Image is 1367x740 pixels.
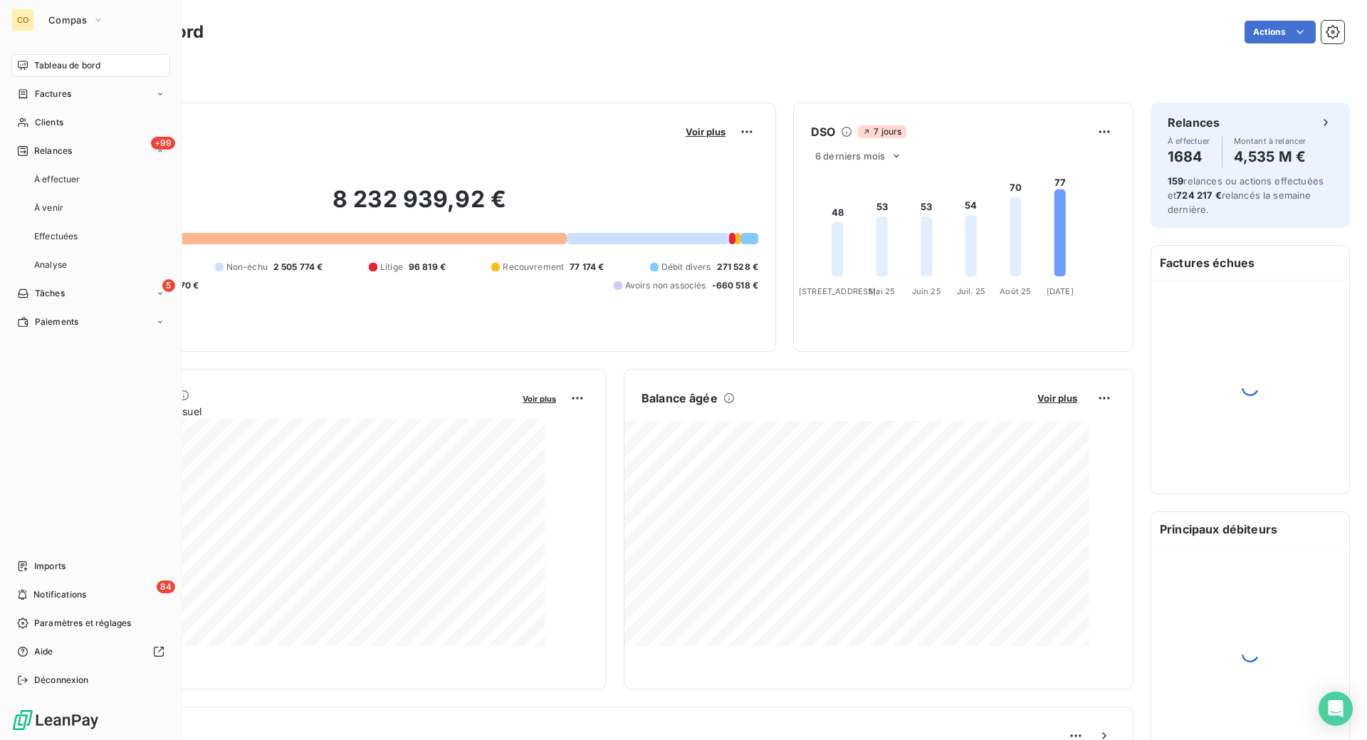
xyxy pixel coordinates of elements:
span: Tâches [35,287,65,300]
span: Non-échu [226,261,268,273]
span: Déconnexion [34,674,89,687]
span: 6 derniers mois [815,150,885,162]
span: Analyse [34,259,67,271]
h6: Balance âgée [641,390,718,407]
button: Actions [1245,21,1316,43]
div: Open Intercom Messenger [1319,692,1353,726]
span: Relances [34,145,72,157]
tspan: Août 25 [1000,286,1031,296]
span: Débit divers [661,261,711,273]
a: Aide [11,640,170,663]
span: 271 528 € [717,261,758,273]
tspan: Mai 25 [869,286,895,296]
span: À venir [34,202,63,214]
tspan: Juin 25 [912,286,941,296]
span: Imports [34,560,66,573]
img: Logo LeanPay [11,709,100,731]
h4: 4,535 M € [1234,145,1306,168]
button: Voir plus [681,125,730,138]
h6: Factures échues [1151,246,1349,280]
h4: 1684 [1168,145,1210,168]
span: À effectuer [34,173,80,186]
span: Litige [380,261,403,273]
span: 77 174 € [570,261,604,273]
span: Tableau de bord [34,59,100,72]
span: Chiffre d'affaires mensuel [80,404,513,419]
span: +99 [151,137,175,150]
span: Montant à relancer [1234,137,1306,145]
span: Voir plus [523,394,556,404]
span: Voir plus [686,126,726,137]
span: 7 jours [858,125,906,138]
span: Aide [34,645,53,658]
span: Avoirs non associés [625,279,706,292]
h6: DSO [811,123,835,140]
span: relances ou actions effectuées et relancés la semaine dernière. [1168,175,1324,215]
span: À effectuer [1168,137,1210,145]
span: 159 [1168,175,1183,187]
span: Notifications [33,588,86,601]
span: Compas [48,14,87,26]
h2: 8 232 939,92 € [80,185,758,228]
span: Paramètres et réglages [34,617,131,630]
div: CO [11,9,34,31]
h6: Relances [1168,114,1220,131]
span: Factures [35,88,71,100]
span: Voir plus [1037,392,1077,404]
h6: Principaux débiteurs [1151,512,1349,546]
tspan: [DATE] [1047,286,1074,296]
span: 5 [162,279,175,292]
tspan: [STREET_ADDRESS] [799,286,876,296]
button: Voir plus [518,392,560,405]
button: Voir plus [1033,392,1081,405]
span: 84 [157,580,175,593]
span: 724 217 € [1176,189,1221,201]
span: Paiements [35,316,78,328]
span: -660 518 € [712,279,759,292]
span: Clients [35,116,63,129]
span: 2 505 774 € [273,261,323,273]
span: Recouvrement [503,261,564,273]
span: 96 819 € [409,261,446,273]
span: Effectuées [34,230,78,243]
tspan: Juil. 25 [957,286,985,296]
